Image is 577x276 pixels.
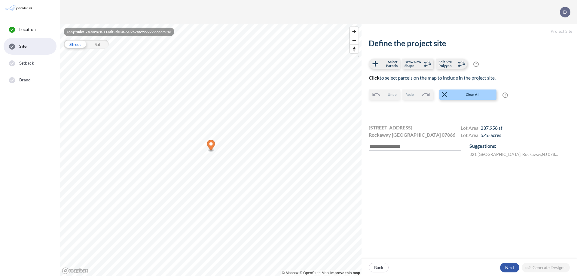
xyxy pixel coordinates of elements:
[362,24,577,39] h5: Project Site
[461,132,502,139] h4: Lot Area:
[207,140,215,152] div: Map marker
[502,93,508,98] span: ?
[369,75,380,80] b: Click
[469,151,560,157] label: 321 [GEOGRAPHIC_DATA] , Rockaway , NJ 07866 , US
[350,45,359,53] span: Reset bearing to north
[369,124,412,131] span: [STREET_ADDRESS]
[60,24,362,276] canvas: Map
[19,43,26,49] span: Site
[64,40,86,49] div: Street
[449,92,496,97] span: Clear All
[19,77,31,83] span: Brand
[405,60,422,68] span: Draw New Shape
[19,26,36,32] span: Location
[388,92,397,97] span: Undo
[5,2,34,14] img: Parafin
[563,9,567,15] p: D
[438,60,456,68] span: Edit Site Polygon
[330,271,360,275] a: Improve this map
[19,60,34,66] span: Setback
[402,89,433,100] button: Redo
[350,36,359,44] button: Zoom out
[369,131,455,138] span: Rockaway [GEOGRAPHIC_DATA] 07866
[350,44,359,53] button: Reset bearing to north
[369,263,389,272] button: Back
[500,263,519,272] button: Next
[473,62,479,67] span: ?
[461,125,502,132] h4: Lot Area:
[300,271,329,275] a: OpenStreetMap
[64,28,174,36] div: Longitude: -74.5496101 Latitude: 40.90962469999999 Zoom: 16
[369,75,496,80] span: to select parcels on the map to include in the project site.
[481,125,502,131] span: 237,958 sf
[380,60,398,68] span: Select Parcels
[405,92,414,97] span: Redo
[369,89,400,100] button: Undo
[282,271,299,275] a: Mapbox
[469,142,570,150] p: Suggestions:
[374,265,383,271] p: Back
[439,89,496,100] button: Clear All
[62,267,88,274] a: Mapbox homepage
[481,132,501,138] span: 5.46 acres
[350,27,359,36] button: Zoom in
[369,39,570,48] h2: Define the project site
[86,40,109,49] div: Sat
